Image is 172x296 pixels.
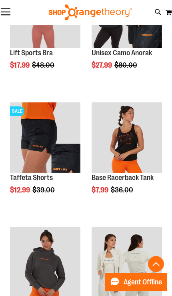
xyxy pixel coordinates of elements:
img: Product image for Base Racerback Tank [92,102,162,173]
a: Product image for Camo Tafetta ShortsSALE [10,102,80,174]
a: Taffeta Shorts [10,174,53,182]
span: $12.99 [10,186,31,194]
div: product [88,98,166,214]
div: product [6,98,84,214]
span: $36.00 [111,186,134,194]
span: SALE [10,106,24,116]
span: $7.99 [92,186,110,194]
a: Lift Sports Bra [10,49,53,57]
a: Unisex Camo Anorak [92,49,152,57]
span: $17.99 [10,61,31,69]
img: Product image for Camo Tafetta Shorts [10,102,80,173]
span: Agent Offline [124,278,162,286]
button: Back To Top [148,256,164,272]
span: $39.00 [32,186,56,194]
a: Product image for Base Racerback Tank [92,102,162,174]
span: $80.00 [114,61,138,69]
span: $27.99 [92,61,113,69]
span: $48.00 [32,61,56,69]
img: Shop Orangetheory [48,4,133,20]
a: Base Racerback Tank [92,174,154,182]
button: Agent Offline [105,273,167,291]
